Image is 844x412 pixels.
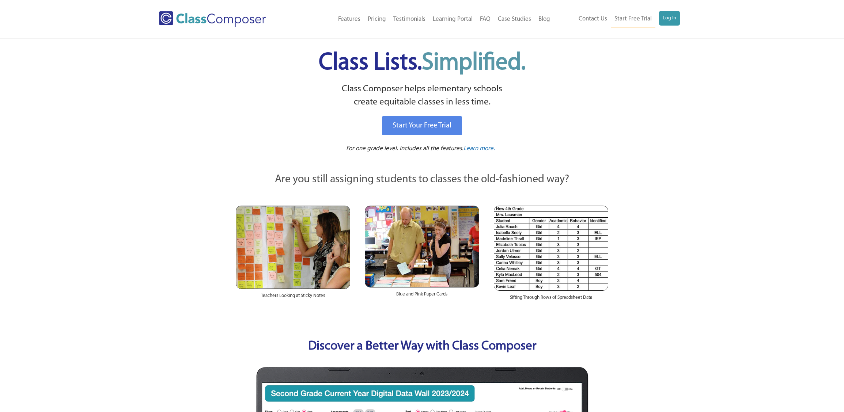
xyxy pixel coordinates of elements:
a: Start Your Free Trial [382,116,462,135]
span: Start Your Free Trial [393,122,451,129]
nav: Header Menu [554,11,680,27]
div: Blue and Pink Paper Cards [365,287,479,305]
a: Testimonials [390,11,429,27]
a: Case Studies [494,11,535,27]
p: Class Composer helps elementary schools create equitable classes in less time. [235,83,610,109]
p: Are you still assigning students to classes the old-fashioned way? [236,172,609,188]
a: Learn more. [463,144,495,153]
span: Simplified. [422,51,526,75]
img: Spreadsheets [494,206,608,291]
a: Learning Portal [429,11,476,27]
img: Teachers Looking at Sticky Notes [236,206,350,289]
nav: Header Menu [296,11,554,27]
a: Log In [659,11,680,26]
span: Learn more. [463,145,495,152]
a: Start Free Trial [611,11,655,27]
a: FAQ [476,11,494,27]
a: Pricing [364,11,390,27]
span: Class Lists. [319,51,526,75]
div: Teachers Looking at Sticky Notes [236,289,350,306]
a: Features [334,11,364,27]
img: Blue and Pink Paper Cards [365,206,479,287]
a: Blog [535,11,554,27]
div: Sifting Through Rows of Spreadsheet Data [494,291,608,308]
a: Contact Us [575,11,611,27]
img: Class Composer [159,11,266,27]
span: For one grade level. Includes all the features. [346,145,463,152]
p: Discover a Better Way with Class Composer [228,337,616,356]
